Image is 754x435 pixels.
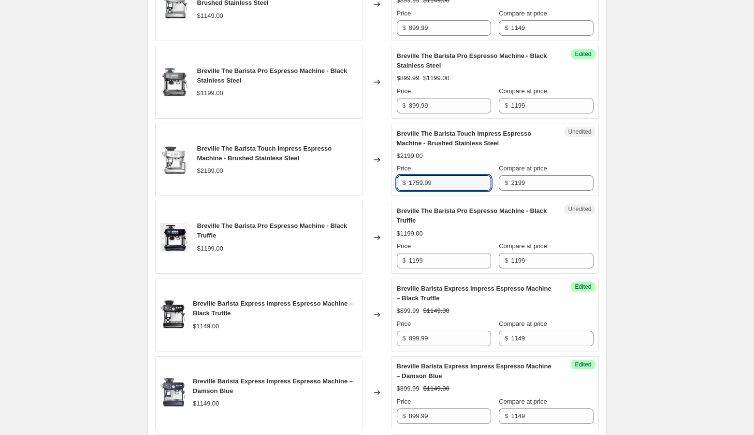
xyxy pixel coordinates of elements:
span: $ [403,335,406,342]
span: Breville The Barista Pro Espresso Machine - Black Truffle [197,222,348,239]
span: Price [397,320,411,327]
span: $ [403,102,406,109]
span: Compare at price [499,165,547,172]
span: Compare at price [499,10,547,17]
img: breville-the-barista-touch-impress-espresso-machine-brushed-stainless-steelbreville-278159_80x.jpg [160,145,189,174]
div: $1149.00 [197,11,223,21]
span: Breville Barista Express Impress Espresso Machine – Black Truffle [193,300,353,317]
span: $ [505,257,508,264]
span: Edited [575,50,591,58]
div: $1199.00 [197,244,223,253]
div: $1199.00 [197,88,223,98]
span: $ [505,102,508,109]
div: $899.99 [397,384,420,393]
span: $ [403,257,406,264]
div: $899.99 [397,306,420,316]
span: $ [505,24,508,31]
div: $1149.00 [193,322,219,331]
div: $1149.00 [193,399,219,408]
span: $ [505,179,508,186]
span: Price [397,87,411,95]
span: Edited [575,361,591,368]
span: $ [505,412,508,420]
strike: $1149.00 [423,306,449,316]
span: Compare at price [499,242,547,250]
span: Price [397,165,411,172]
span: Breville The Barista Touch Impress Espresso Machine - Brushed Stainless Steel [397,130,532,147]
span: Breville The Barista Pro Espresso Machine - Black Stainless Steel [197,67,348,84]
strike: $1199.00 [423,73,449,83]
strike: $1149.00 [423,384,449,393]
span: $ [505,335,508,342]
span: Price [397,398,411,405]
span: Breville The Barista Pro Espresso Machine - Black Stainless Steel [397,52,547,69]
img: 7147rQ2Yr0L__AC_SL1500_2000x2000_jpg_80x.webp [160,378,186,407]
span: Breville Barista Express Impress Espresso Machine – Black Truffle [397,285,551,302]
span: Unedited [568,128,591,136]
span: Compare at price [499,398,547,405]
span: Breville Barista Express Impress Espresso Machine – Damson Blue [193,378,353,394]
span: Breville Barista Express Impress Espresso Machine – Damson Blue [397,363,551,379]
span: Unedited [568,205,591,213]
span: $ [403,412,406,420]
span: Edited [575,283,591,291]
span: Compare at price [499,87,547,95]
span: Breville The Barista Pro Espresso Machine - Black Truffle [397,207,547,224]
div: $1199.00 [397,229,423,239]
img: breville-the-barista-pro-espresso-machine-black-stainless-steelbreville-394798_80x.jpg [160,68,189,97]
span: Breville The Barista Touch Impress Espresso Machine - Brushed Stainless Steel [197,145,332,162]
span: Price [397,242,411,250]
img: express_592x592_ef873862-3487-4d00-9da3-ce7e9b011cc1_80x.webp [160,300,186,329]
div: $899.99 [397,73,420,83]
span: Price [397,10,411,17]
span: $ [403,24,406,31]
img: breville-barista-pro-black-truffle-espresso-machinebreville-679423_80x.jpg [160,223,189,252]
span: $ [403,179,406,186]
span: Compare at price [499,320,547,327]
div: $2199.00 [397,151,423,161]
div: $2199.00 [197,166,223,176]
